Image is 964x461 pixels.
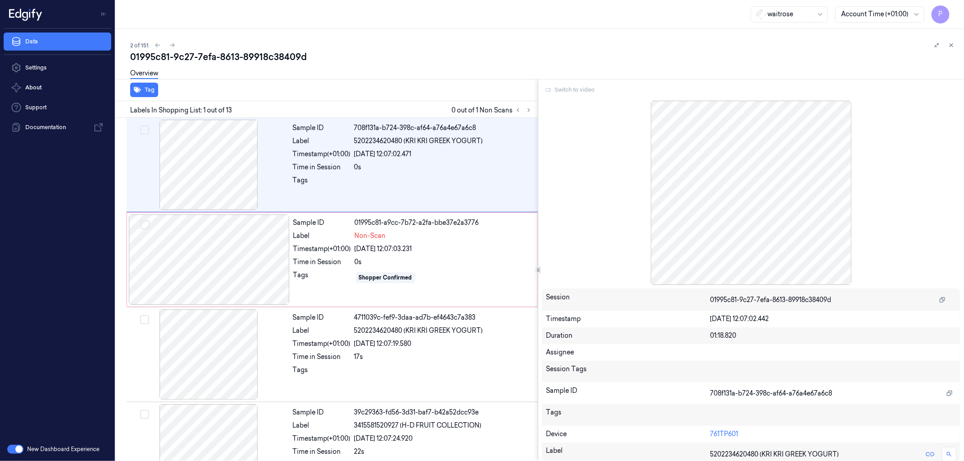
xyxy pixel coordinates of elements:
[293,447,351,456] div: Time in Session
[130,83,158,97] button: Tag
[293,270,351,285] div: Tags
[354,408,532,417] div: 39c29363-fd56-3d31-baf7-b42a52dcc93e
[710,429,956,439] div: 761TP601
[359,274,412,282] div: Shopper Confirmed
[293,434,351,443] div: Timestamp (+01:00)
[293,365,351,380] div: Tags
[130,69,158,79] a: Overview
[354,421,482,430] span: 3415581520927 (H-D FRUIT COLLECTION)
[354,434,532,443] div: [DATE] 12:07:24.920
[4,79,111,97] button: About
[355,218,532,228] div: 01995c81-a9cc-7b72-a2fa-bbe37e2a3776
[293,326,351,335] div: Label
[141,220,150,229] button: Select row
[354,313,532,322] div: 4711039c-fef9-3daa-ad7b-ef4643c7a383
[293,313,351,322] div: Sample ID
[546,386,710,400] div: Sample ID
[293,176,351,190] div: Tags
[293,149,351,159] div: Timestamp (+01:00)
[355,244,532,254] div: [DATE] 12:07:03.231
[4,33,111,51] a: Data
[293,339,351,349] div: Timestamp (+01:00)
[710,331,956,340] div: 01:18.820
[546,331,710,340] div: Duration
[140,126,149,135] button: Select row
[4,118,111,136] a: Documentation
[710,450,839,459] span: 5202234620480 (KRI KRI GREEK YOGURT)
[293,257,351,267] div: Time in Session
[354,447,532,456] div: 22s
[130,106,232,115] span: Labels In Shopping List: 1 out of 13
[354,352,532,362] div: 17s
[710,314,956,324] div: [DATE] 12:07:02.442
[293,352,351,362] div: Time in Session
[354,339,532,349] div: [DATE] 12:07:19.580
[140,315,149,324] button: Select row
[710,295,831,305] span: 01995c81-9c27-7efa-8613-89918c38409d
[140,410,149,419] button: Select row
[293,408,351,417] div: Sample ID
[710,389,832,398] span: 708f131a-b724-398c-af64-a76a4e67a6c8
[546,293,710,307] div: Session
[354,326,483,335] span: 5202234620480 (KRI KRI GREEK YOGURT)
[354,149,532,159] div: [DATE] 12:07:02.471
[546,314,710,324] div: Timestamp
[293,231,351,241] div: Label
[354,136,483,146] span: 5202234620480 (KRI KRI GREEK YOGURT)
[546,408,710,422] div: Tags
[354,123,532,133] div: 708f131a-b724-398c-af64-a76a4e67a6c8
[293,136,351,146] div: Label
[293,163,351,172] div: Time in Session
[293,244,351,254] div: Timestamp (+01:00)
[4,59,111,77] a: Settings
[293,421,351,430] div: Label
[130,51,957,63] div: 01995c81-9c27-7efa-8613-89918c38409d
[130,42,149,49] span: 2 of 151
[931,5,950,23] button: P
[546,348,956,357] div: Assignee
[355,231,386,241] span: Non-Scan
[354,163,532,172] div: 0s
[451,105,534,116] span: 0 out of 1 Non Scans
[546,364,710,379] div: Session Tags
[4,98,111,116] a: Support
[293,218,351,228] div: Sample ID
[97,7,111,21] button: Toggle Navigation
[355,257,532,267] div: 0s
[546,429,710,439] div: Device
[293,123,351,133] div: Sample ID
